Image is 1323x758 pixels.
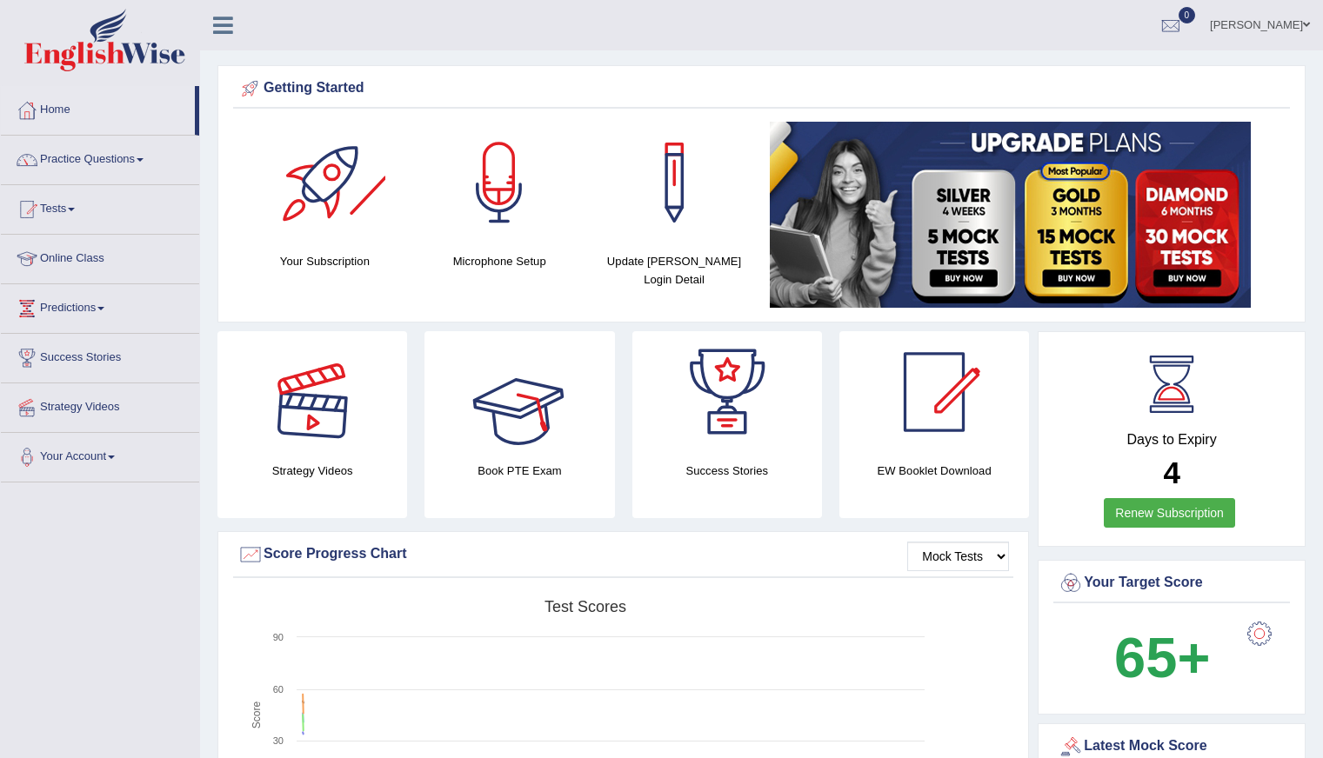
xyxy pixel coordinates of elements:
a: Predictions [1,284,199,328]
b: 4 [1163,455,1179,489]
b: 65+ [1114,626,1210,689]
h4: Days to Expiry [1058,432,1286,448]
div: Getting Started [237,76,1286,102]
h4: Microphone Setup [421,252,578,270]
div: Your Target Score [1058,570,1286,596]
a: Tests [1,185,199,229]
h4: EW Booklet Download [839,462,1029,480]
h4: Book PTE Exam [424,462,614,480]
h4: Strategy Videos [217,462,407,480]
a: Your Account [1,433,199,476]
span: 0 [1179,7,1196,23]
text: 90 [273,632,284,642]
div: Score Progress Chart [237,542,1009,568]
text: 30 [273,735,284,746]
tspan: Test scores [545,598,626,615]
img: small5.jpg [770,122,1251,308]
a: Success Stories [1,334,199,377]
tspan: Score [251,701,263,729]
h4: Update [PERSON_NAME] Login Detail [596,252,753,289]
text: 60 [273,684,284,695]
h4: Success Stories [632,462,822,480]
h4: Your Subscription [246,252,404,270]
a: Online Class [1,235,199,278]
a: Practice Questions [1,136,199,179]
a: Strategy Videos [1,383,199,427]
a: Renew Subscription [1104,498,1235,528]
a: Home [1,86,195,130]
